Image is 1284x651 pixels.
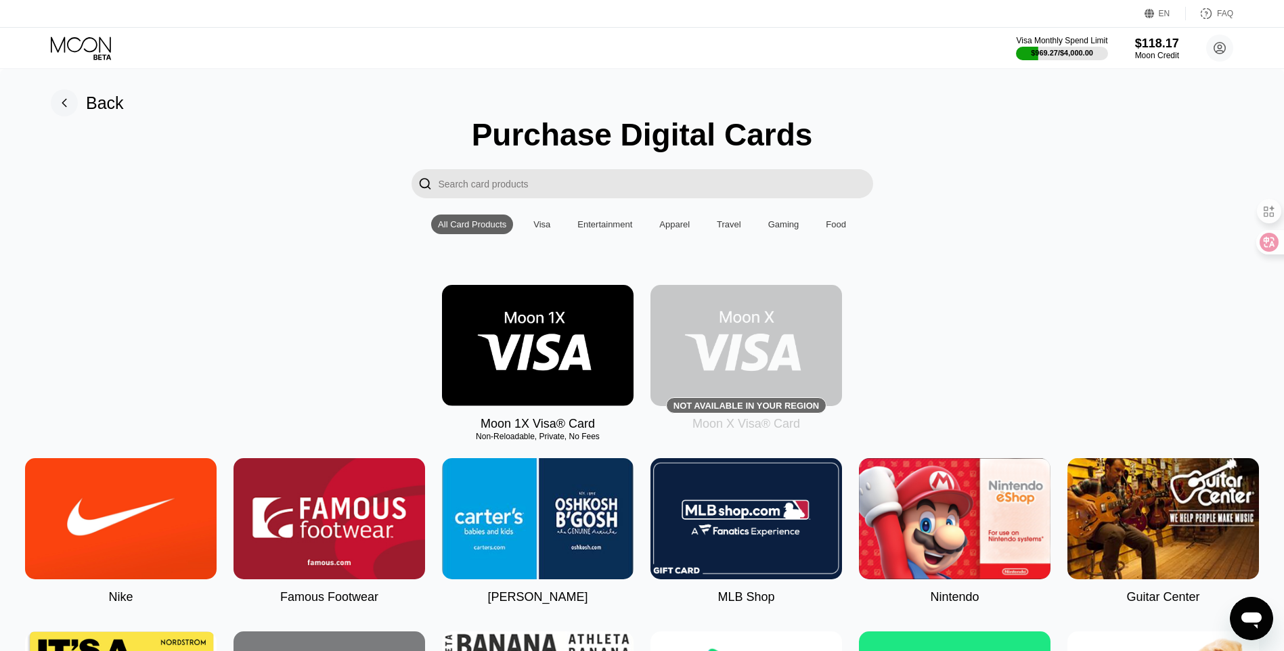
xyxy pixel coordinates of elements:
div: [PERSON_NAME] [487,590,588,604]
div: Back [51,89,124,116]
div: Purchase Digital Cards [472,116,813,153]
div: $118.17Moon Credit [1135,37,1179,60]
div: Famous Footwear [280,590,378,604]
div: Visa Monthly Spend Limit$969.27/$4,000.00 [1016,36,1107,60]
iframe: 启动消息传送窗口的按钮 [1230,597,1273,640]
div:  [418,176,432,192]
div: Visa [527,215,557,234]
div: Entertainment [577,219,632,229]
div: Nintendo [930,590,979,604]
div: Visa Monthly Spend Limit [1016,36,1107,45]
div: Non-Reloadable, Private, No Fees [442,432,634,441]
div: Not available in your region [650,285,842,406]
div: Gaming [768,219,799,229]
div: Not available in your region [673,401,819,411]
div: Gaming [761,215,806,234]
div: EN [1159,9,1170,18]
div: Apparel [652,215,696,234]
div: Nike [108,590,133,604]
div: All Card Products [438,219,506,229]
div: Food [819,215,853,234]
div: Travel [710,215,748,234]
div: Entertainment [571,215,639,234]
div: Food [826,219,846,229]
div: Back [86,93,124,113]
div: Travel [717,219,741,229]
div: Guitar Center [1126,590,1199,604]
div: $118.17 [1135,37,1179,51]
input: Search card products [439,169,873,198]
div: MLB Shop [717,590,774,604]
div: EN [1145,7,1186,20]
div: Apparel [659,219,690,229]
div: Moon X Visa® Card [692,417,800,431]
div: FAQ [1186,7,1233,20]
div: Moon 1X Visa® Card [481,417,595,431]
div: Visa [533,219,550,229]
div:  [412,169,439,198]
div: $969.27 / $4,000.00 [1031,49,1093,57]
div: Moon Credit [1135,51,1179,60]
div: FAQ [1217,9,1233,18]
div: All Card Products [431,215,513,234]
